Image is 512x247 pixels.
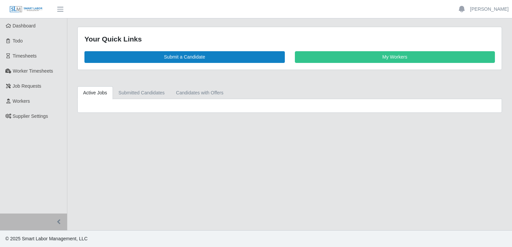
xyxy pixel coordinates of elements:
a: Submitted Candidates [113,86,171,99]
span: Worker Timesheets [13,68,53,74]
span: Todo [13,38,23,44]
a: Candidates with Offers [170,86,229,99]
span: Supplier Settings [13,113,48,119]
img: SLM Logo [9,6,43,13]
span: Job Requests [13,83,42,89]
a: Submit a Candidate [84,51,285,63]
a: My Workers [295,51,495,63]
a: [PERSON_NAME] [470,6,509,13]
span: Dashboard [13,23,36,28]
span: © 2025 Smart Labor Management, LLC [5,236,87,241]
a: Active Jobs [77,86,113,99]
span: Timesheets [13,53,37,59]
span: Workers [13,98,30,104]
div: Your Quick Links [84,34,495,45]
